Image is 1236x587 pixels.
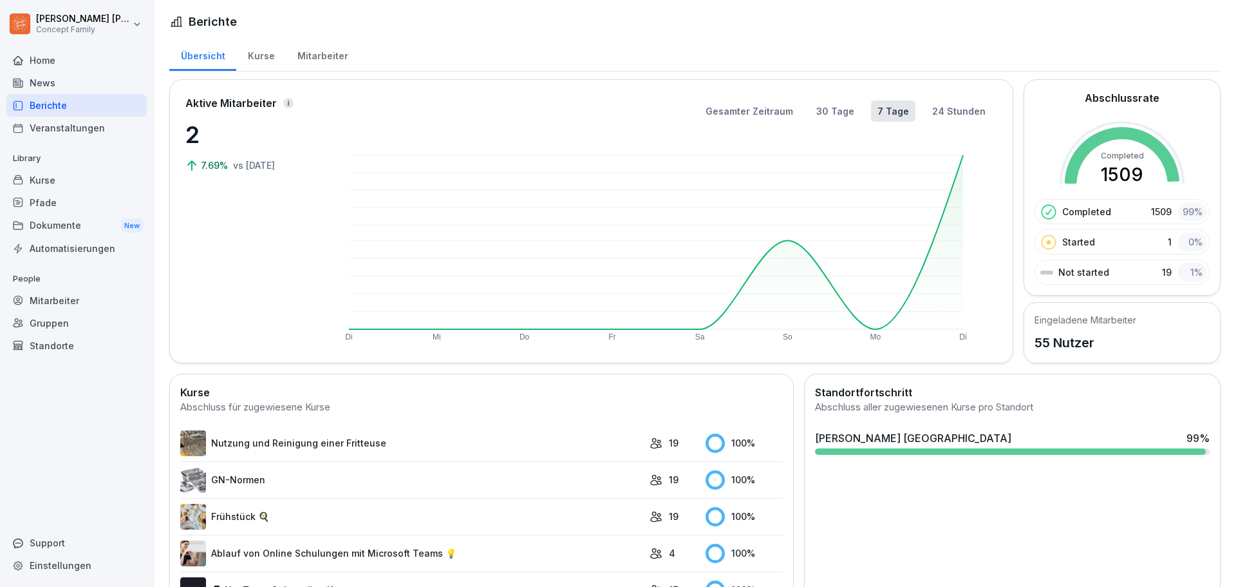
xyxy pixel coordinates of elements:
[233,159,275,172] p: vs [DATE]
[1062,205,1111,218] p: Completed
[1151,205,1172,218] p: 1509
[286,38,359,71] a: Mitarbeiter
[6,554,147,577] a: Einstellungen
[6,237,147,260] a: Automatisierungen
[669,546,675,560] p: 4
[699,101,800,122] button: Gesamter Zeitraum
[669,473,679,486] p: 19
[608,332,615,342] text: Fr
[669,436,679,450] p: 19
[926,101,992,122] button: 24 Stunden
[1178,202,1206,221] div: 99 %
[1085,90,1159,106] h2: Abschlussrate
[180,467,643,493] a: GN-Normen
[180,541,206,566] img: e8eoks8cju23yjmx0b33vrq2.png
[1168,235,1172,249] p: 1
[1162,265,1172,279] p: 19
[180,504,643,530] a: Frühstück 🍳
[180,430,643,456] a: Nutzung und Reinigung einer Fritteuse
[121,218,143,233] div: New
[6,334,147,357] a: Standorte
[180,430,206,456] img: b2msvuojt3s6egexuweix326.png
[1178,233,1206,251] div: 0 %
[810,425,1215,460] a: [PERSON_NAME] [GEOGRAPHIC_DATA]99%
[189,13,237,30] h1: Berichte
[815,400,1210,415] div: Abschluss aller zugewiesenen Kurse pro Standort
[1062,235,1095,249] p: Started
[180,400,783,415] div: Abschluss für zugewiesene Kurse
[6,191,147,214] a: Pfade
[1035,333,1136,352] p: 55 Nutzer
[1178,263,1206,282] div: 1 %
[783,332,792,342] text: So
[1186,430,1210,446] div: 99 %
[36,25,130,34] p: Concept Family
[1035,313,1136,327] h5: Eingeladene Mitarbeiter
[669,510,679,523] p: 19
[6,214,147,238] a: DokumenteNew
[236,38,286,71] a: Kurse
[6,72,147,94] a: News
[36,14,130,24] p: [PERSON_NAME] [PERSON_NAME]
[706,544,783,563] div: 100 %
[180,385,783,400] h2: Kurse
[6,269,147,289] p: People
[433,332,441,342] text: Mi
[706,470,783,490] div: 100 %
[185,117,314,152] p: 2
[185,95,277,111] p: Aktive Mitarbeiter
[180,541,643,566] a: Ablauf von Online Schulungen mit Microsoft Teams 💡
[6,289,147,312] a: Mitarbeiter
[871,101,915,122] button: 7 Tage
[6,117,147,139] a: Veranstaltungen
[815,385,1210,400] h2: Standortfortschritt
[695,332,705,342] text: Sa
[6,532,147,554] div: Support
[706,434,783,453] div: 100 %
[706,507,783,526] div: 100 %
[180,467,206,493] img: f54dbio1lpti0vdzdydl5c0l.png
[6,214,147,238] div: Dokumente
[169,38,236,71] a: Übersicht
[6,312,147,334] a: Gruppen
[6,94,147,117] a: Berichte
[1058,265,1109,279] p: Not started
[6,148,147,169] p: Library
[815,430,1011,446] div: [PERSON_NAME] [GEOGRAPHIC_DATA]
[870,332,881,342] text: Mo
[810,101,861,122] button: 30 Tage
[345,332,352,342] text: Di
[180,504,206,530] img: n6mw6n4d96pxhuc2jbr164bu.png
[959,332,966,342] text: Di
[201,159,230,172] p: 7.69%
[6,49,147,72] a: Home
[6,169,147,191] a: Kurse
[520,332,530,342] text: Do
